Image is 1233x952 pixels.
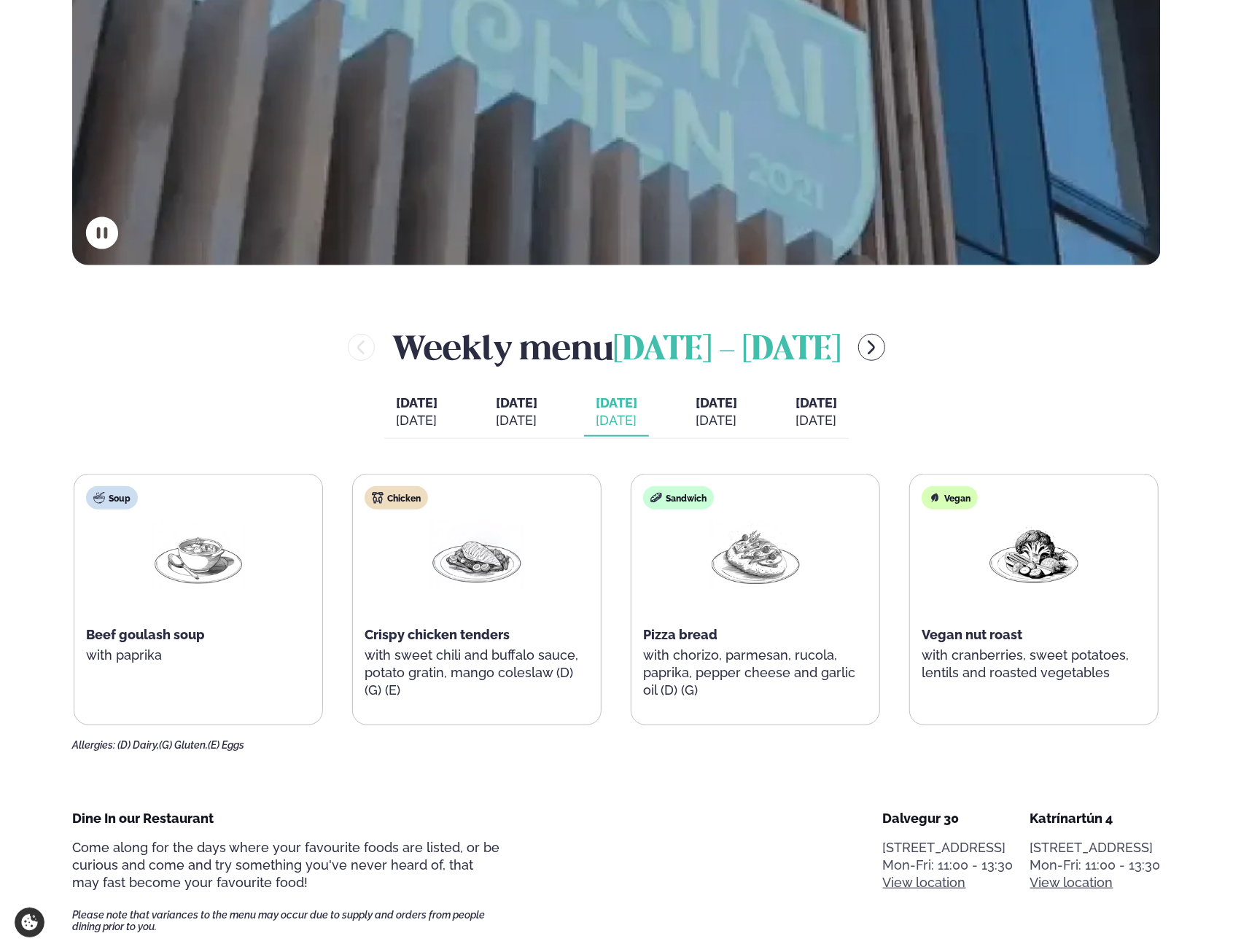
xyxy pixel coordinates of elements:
[392,324,841,371] h2: Weekly menu
[784,389,849,437] button: [DATE] [DATE]
[796,395,837,410] span: [DATE]
[86,486,138,510] div: Soup
[643,486,714,510] div: Sandwich
[584,389,649,437] button: [DATE] [DATE]
[1030,810,1161,827] div: Katrínartún 4
[987,521,1081,589] img: Vegan.png
[883,810,1014,827] div: Dalvegur 30
[650,492,662,504] img: sandwich-new-16px.svg
[709,521,802,589] img: Pizza-Bread.png
[496,394,537,412] span: [DATE]
[93,492,105,504] img: soup.svg
[922,627,1022,642] span: Vegan nut roast
[117,739,159,751] span: (D) Dairy,
[1030,839,1161,857] p: [STREET_ADDRESS]
[1030,857,1161,874] div: Mon-Fri: 11:00 - 13:30
[365,647,589,699] p: with sweet chili and buffalo sauce, potato gratin, mango coleslaw (D) (G) (E)
[883,857,1014,874] div: Mon-Fri: 11:00 - 13:30
[696,395,737,410] span: [DATE]
[384,389,449,437] button: [DATE] [DATE]
[152,521,245,589] img: Soup.png
[372,492,384,504] img: chicken.svg
[883,874,966,891] a: View location
[365,627,510,642] span: Crispy chicken tenders
[430,521,524,589] img: Chicken-breast.png
[596,412,637,429] div: [DATE]
[596,395,637,410] span: [DATE]
[159,739,208,751] span: (G) Gluten,
[15,908,44,937] a: Cookie settings
[883,839,1014,857] p: [STREET_ADDRESS]
[496,412,537,429] div: [DATE]
[348,334,375,361] button: menu-btn-left
[643,627,717,642] span: Pizza bread
[72,840,499,890] span: Come along for the days where your favourite foods are listed, or be curious and come and try som...
[922,647,1146,682] p: with cranberries, sweet potatoes, lentils and roasted vegetables
[696,412,737,429] div: [DATE]
[396,412,437,429] div: [DATE]
[86,627,205,642] span: Beef goulash soup
[365,486,428,510] div: Chicken
[484,389,549,437] button: [DATE] [DATE]
[643,647,868,699] p: with chorizo, parmesan, rucola, paprika, pepper cheese and garlic oil (D) (G)
[86,647,311,664] p: with paprika
[613,335,841,367] span: [DATE] - [DATE]
[796,412,837,429] div: [DATE]
[858,334,885,361] button: menu-btn-right
[208,739,244,751] span: (E) Eggs
[72,811,214,826] span: Dine In our Restaurant
[1030,874,1113,891] a: View location
[396,395,437,410] span: [DATE]
[72,739,115,751] span: Allergies:
[922,486,978,510] div: Vegan
[72,909,499,932] span: Please note that variances to the menu may occur due to supply and orders from people dining prio...
[929,492,941,504] img: Vegan.svg
[684,389,749,437] button: [DATE] [DATE]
